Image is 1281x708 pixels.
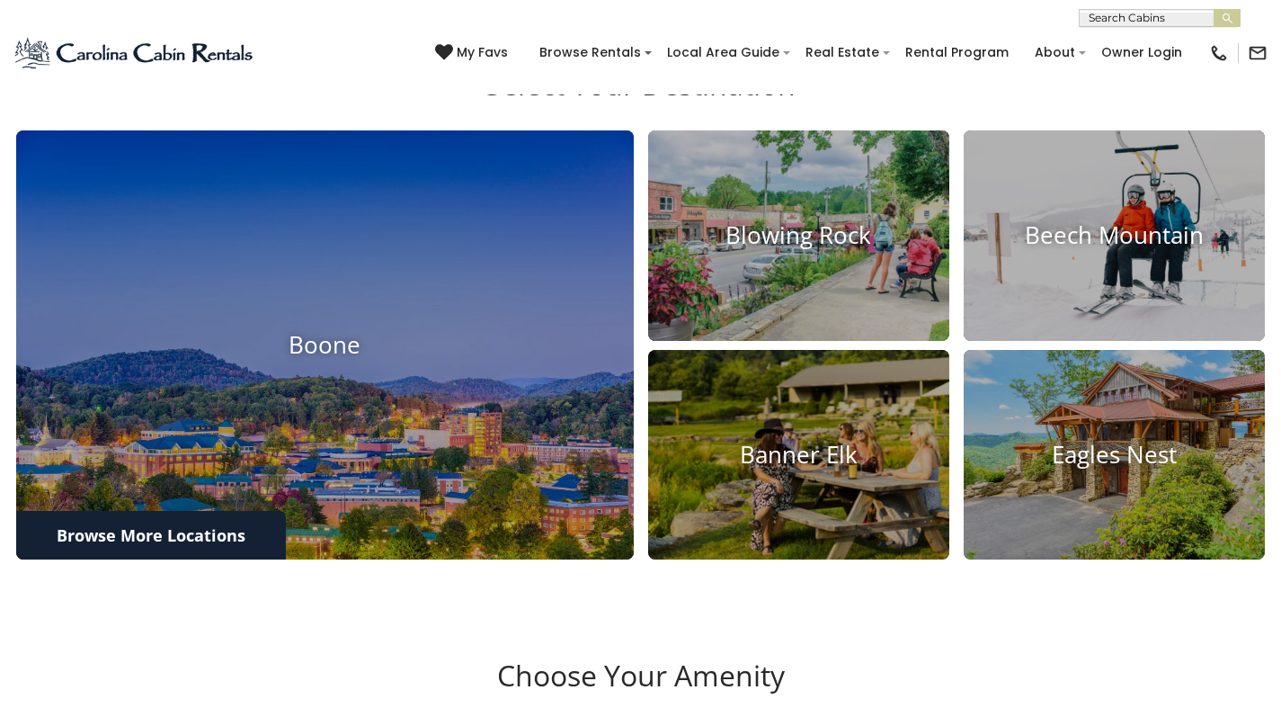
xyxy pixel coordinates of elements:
[435,43,512,63] a: My Favs
[16,511,286,560] a: Browse More Locations
[1248,43,1268,63] img: mail-regular-black.png
[658,39,788,67] a: Local Area Guide
[648,350,949,560] a: Banner Elk
[13,67,1268,130] h3: Select Your Destination
[457,43,508,62] span: My Favs
[896,39,1018,67] a: Rental Program
[1209,43,1229,63] img: phone-regular-black.png
[964,441,1265,469] h4: Eagles Nest
[16,331,634,359] h4: Boone
[796,39,888,67] a: Real Estate
[530,39,650,67] a: Browse Rentals
[964,221,1265,249] h4: Beech Mountain
[648,221,949,249] h4: Blowing Rock
[648,441,949,469] h4: Banner Elk
[964,130,1265,341] a: Beech Mountain
[13,35,256,71] img: Blue-2.png
[1026,39,1084,67] a: About
[648,130,949,341] a: Blowing Rock
[1092,39,1191,67] a: Owner Login
[16,130,634,560] a: Boone
[964,350,1265,560] a: Eagles Nest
